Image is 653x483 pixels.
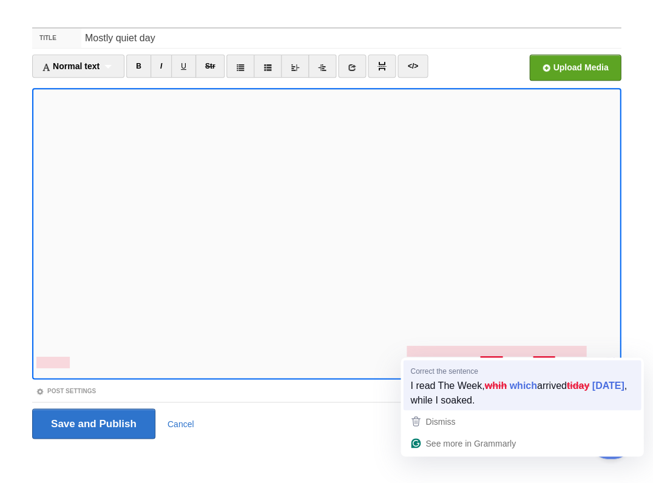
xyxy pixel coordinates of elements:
[205,62,215,70] del: Str
[36,387,96,394] a: Post Settings
[171,55,196,78] a: U
[32,408,155,439] input: Save and Publish
[126,55,151,78] a: B
[398,55,427,78] a: </>
[32,29,81,48] label: Title
[195,55,225,78] a: Str
[151,55,172,78] a: I
[167,419,194,428] a: Cancel
[42,61,100,71] span: Normal text
[377,62,386,70] img: pagebreak-icon.png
